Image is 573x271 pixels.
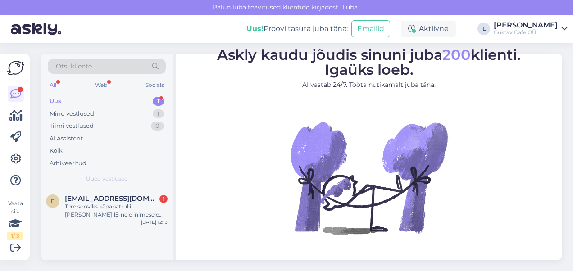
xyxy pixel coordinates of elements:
span: 200 [442,46,471,63]
span: Otsi kliente [56,62,92,71]
div: 1 / 3 [7,232,23,240]
div: L [477,23,490,35]
div: [DATE] 12:13 [141,219,168,226]
div: [PERSON_NAME] [494,22,558,29]
span: evelipenijainen41@gmail.com [65,194,159,203]
div: 0 [151,122,164,131]
img: No Chat active [288,97,450,259]
div: Socials [144,79,166,91]
div: Proovi tasuta juba täna: [246,23,348,34]
div: 1 [153,109,164,118]
div: Web [93,79,109,91]
div: Tere sooviks käpapatrulli [PERSON_NAME] 15-nele inimesele ringi kujulist 3kg 27ndaks kuupäevaks p... [65,203,168,219]
span: Uued vestlused [86,175,128,183]
div: Arhiveeritud [50,159,86,168]
span: e [51,198,55,204]
div: Gustav Cafe OÜ [494,29,558,36]
div: Minu vestlused [50,109,94,118]
div: AI Assistent [50,134,83,143]
div: Kõik [50,146,63,155]
button: Emailid [351,20,390,37]
div: Aktiivne [401,21,456,37]
div: Tiimi vestlused [50,122,94,131]
div: All [48,79,58,91]
span: Luba [340,3,360,11]
div: 1 [153,97,164,106]
div: Vaata siia [7,199,23,240]
b: Uus! [246,24,264,33]
div: Uus [50,97,61,106]
span: Askly kaudu jõudis sinuni juba klienti. Igaüks loeb. [217,46,521,78]
a: [PERSON_NAME]Gustav Cafe OÜ [494,22,568,36]
p: AI vastab 24/7. Tööta nutikamalt juba täna. [217,80,521,90]
img: Askly Logo [7,61,24,75]
div: 1 [159,195,168,203]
